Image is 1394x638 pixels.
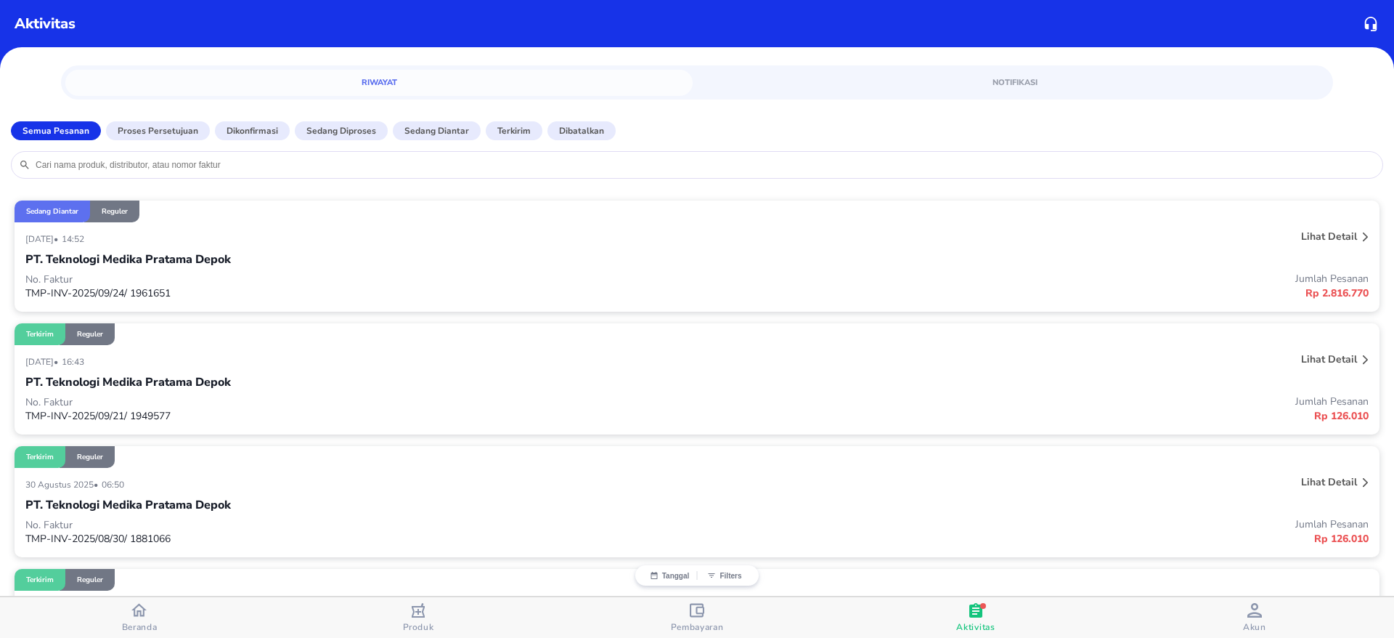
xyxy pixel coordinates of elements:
p: Jumlah Pesanan [697,517,1369,531]
input: Cari nama produk, distributor, atau nomor faktur [34,159,1375,171]
p: Jumlah Pesanan [697,272,1369,286]
button: Produk [279,597,558,638]
p: PT. Teknologi Medika Pratama Depok [25,496,231,514]
p: Rp 126.010 [697,531,1369,546]
p: 16:43 [62,356,88,368]
span: Beranda [122,621,158,633]
p: Terkirim [26,329,54,339]
p: Terkirim [26,452,54,462]
p: Reguler [102,206,128,217]
p: TMP-INV-2025/08/30/ 1881066 [25,532,697,546]
button: Dibatalkan [547,121,616,140]
p: Proses Persetujuan [118,124,198,137]
button: Pembayaran [558,597,836,638]
div: simple tabs [61,65,1333,96]
span: Akun [1243,621,1266,633]
p: No. Faktur [25,272,697,286]
button: Filters [697,571,751,580]
p: Sedang diproses [306,124,376,137]
p: TMP-INV-2025/09/24/ 1961651 [25,286,697,300]
a: Riwayat [65,70,693,96]
p: Lihat detail [1301,475,1357,489]
button: Dikonfirmasi [215,121,290,140]
p: Sedang diantar [404,124,469,137]
p: 14:52 [62,233,88,245]
p: Reguler [77,452,103,462]
p: PT. Teknologi Medika Pratama Depok [25,373,231,391]
p: TMP-INV-2025/09/21/ 1949577 [25,409,697,423]
span: Aktivitas [956,621,995,633]
p: PT. Teknologi Medika Pratama Depok [25,251,231,268]
button: Tanggal [643,571,697,580]
span: Notifikasi [710,76,1320,89]
button: Sedang diantar [393,121,481,140]
p: No. Faktur [25,518,697,532]
p: Sedang diantar [26,206,78,217]
button: Proses Persetujuan [106,121,210,140]
p: 06:50 [102,479,128,490]
button: Akun [1115,597,1394,638]
p: 30 Agustus 2025 • [25,479,102,490]
p: No. Faktur [25,395,697,409]
p: Rp 2.816.770 [697,286,1369,301]
p: [DATE] • [25,356,62,368]
button: Terkirim [486,121,542,140]
p: Dikonfirmasi [227,124,278,137]
p: Lihat detail [1301,230,1357,243]
button: Aktivitas [836,597,1115,638]
p: Jumlah Pesanan [697,395,1369,408]
p: Dibatalkan [559,124,604,137]
span: Produk [403,621,434,633]
p: Terkirim [497,124,531,137]
span: Riwayat [74,76,684,89]
p: Reguler [77,329,103,339]
span: Pembayaran [671,621,724,633]
p: Rp 126.010 [697,408,1369,424]
a: Notifikasi [701,70,1329,96]
button: Semua Pesanan [11,121,101,140]
button: Sedang diproses [295,121,388,140]
p: [DATE] • [25,233,62,245]
p: Semua Pesanan [23,124,89,137]
p: Lihat detail [1301,352,1357,366]
p: Aktivitas [15,13,76,35]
